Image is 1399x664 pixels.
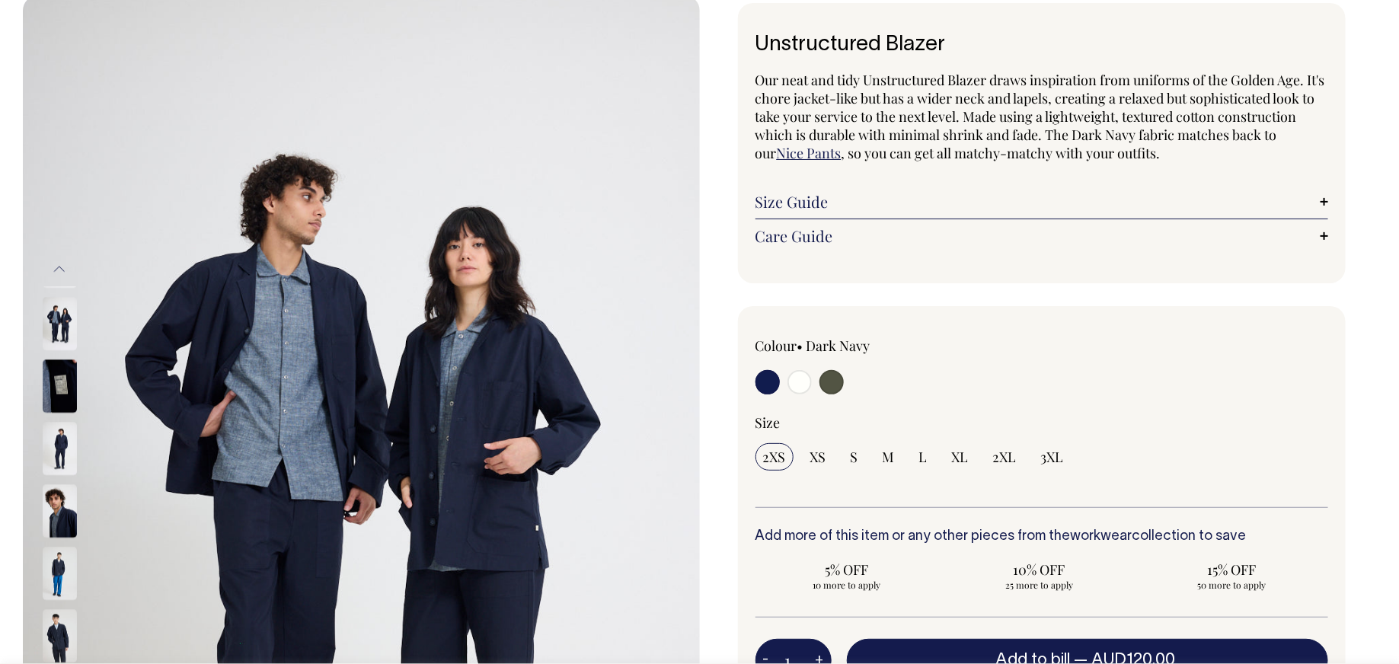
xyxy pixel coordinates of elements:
[48,252,71,286] button: Previous
[755,34,1329,57] h1: Unstructured Blazer
[755,529,1329,544] h6: Add more of this item or any other pieces from the collection to save
[43,422,77,475] img: dark-navy
[43,297,77,350] img: dark-navy
[755,193,1329,211] a: Size Guide
[993,448,1017,466] span: 2XL
[1071,530,1132,543] a: workwear
[912,443,935,471] input: L
[755,413,1329,432] div: Size
[755,337,985,355] div: Colour
[944,443,976,471] input: XL
[955,560,1123,579] span: 10% OFF
[763,448,786,466] span: 2XS
[807,337,870,355] label: Dark Navy
[755,227,1329,245] a: Care Guide
[1148,560,1316,579] span: 15% OFF
[810,448,826,466] span: XS
[1033,443,1072,471] input: 3XL
[797,337,803,355] span: •
[842,144,1161,162] span: , so you can get all matchy-matchy with your outfits.
[43,484,77,538] img: dark-navy
[43,547,77,600] img: dark-navy
[955,579,1123,591] span: 25 more to apply
[763,560,931,579] span: 5% OFF
[985,443,1024,471] input: 2XL
[43,359,77,413] img: dark-navy
[1140,556,1324,595] input: 15% OFF 50 more to apply
[919,448,928,466] span: L
[1148,579,1316,591] span: 50 more to apply
[777,144,842,162] a: Nice Pants
[803,443,834,471] input: XS
[43,609,77,662] img: dark-navy
[843,443,866,471] input: S
[755,443,794,471] input: 2XS
[755,71,1325,162] span: Our neat and tidy Unstructured Blazer draws inspiration from uniforms of the Golden Age. It's cho...
[755,556,939,595] input: 5% OFF 10 more to apply
[43,235,77,288] img: dark-navy
[763,579,931,591] span: 10 more to apply
[851,448,858,466] span: S
[952,448,969,466] span: XL
[947,556,1131,595] input: 10% OFF 25 more to apply
[875,443,902,471] input: M
[883,448,895,466] span: M
[1041,448,1064,466] span: 3XL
